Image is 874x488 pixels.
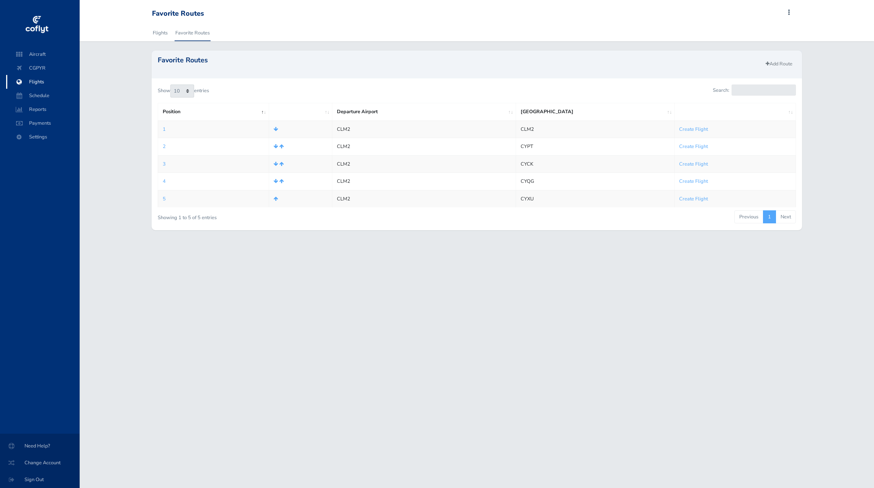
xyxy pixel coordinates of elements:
[516,155,675,172] td: CYCK
[163,143,166,150] a: 2
[332,155,516,172] td: CLM2
[14,130,72,144] span: Settings
[516,173,675,190] td: CYQG
[14,102,72,116] span: Reports
[163,161,166,168] a: 3
[9,439,70,453] span: Need Help?
[762,59,796,70] a: Add Route
[158,85,209,98] label: Show entries
[152,24,168,41] a: Flights
[9,473,70,486] span: Sign Out
[163,178,166,185] a: 4
[24,13,49,36] img: coflyt logo
[269,103,332,120] th: : activate to sort column ascending
[14,75,72,89] span: Flights
[679,195,708,202] a: Create Flight
[679,126,708,133] a: Create Flight
[14,47,72,61] span: Aircraft
[713,85,796,96] label: Search:
[152,10,204,18] div: Favorite Routes
[14,116,72,130] span: Payments
[675,103,796,120] th: : activate to sort column ascending
[163,195,166,202] a: 5
[332,173,516,190] td: CLM2
[158,210,418,221] div: Showing 1 to 5 of 5 entries
[516,103,675,120] th: Arrival Airport: activate to sort column ascending
[516,120,675,138] td: CLM2
[679,178,708,185] a: Create Flight
[163,126,166,133] a: 1
[516,138,675,155] td: CYPT
[763,210,776,223] a: 1
[14,61,72,75] span: CGPYR
[332,138,516,155] td: CLM2
[516,190,675,207] td: CYXU
[332,103,516,120] th: Departure Airport: activate to sort column ascending
[158,57,796,63] h2: Favorite Routes
[679,161,708,168] a: Create Flight
[332,120,516,138] td: CLM2
[175,24,211,41] a: Favorite Routes
[14,89,72,102] span: Schedule
[158,103,269,120] th: Position: activate to sort column descending
[9,456,70,470] span: Change Account
[332,190,516,207] td: CLM2
[732,85,796,96] input: Search:
[679,143,708,150] a: Create Flight
[170,85,194,98] select: Showentries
